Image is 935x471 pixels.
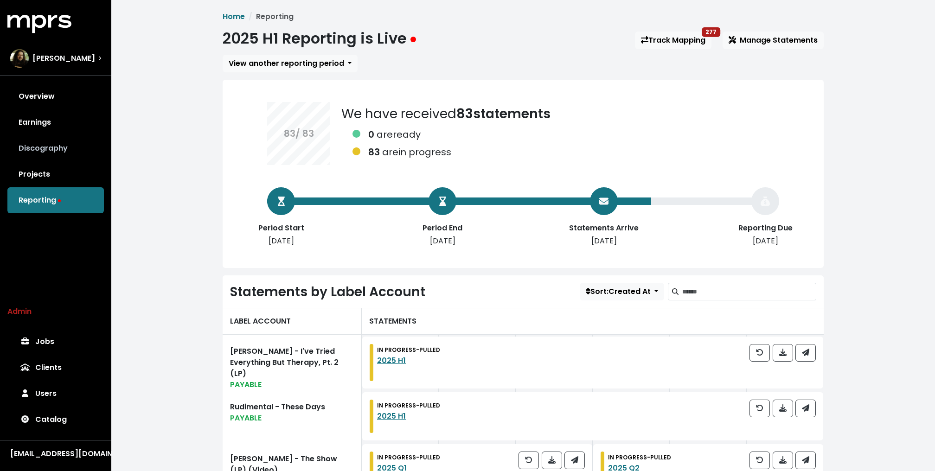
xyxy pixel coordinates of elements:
[7,83,104,109] a: Overview
[362,308,824,335] div: STATEMENTS
[567,235,641,247] div: [DATE]
[586,286,651,297] span: Sort: Created At
[244,235,318,247] div: [DATE]
[7,161,104,187] a: Projects
[223,308,362,335] div: LABEL ACCOUNT
[580,283,664,300] button: Sort:Created At
[682,283,816,300] input: Search label accounts
[223,55,358,72] button: View another reporting period
[230,413,354,424] div: PAYABLE
[7,109,104,135] a: Earnings
[244,223,318,234] div: Period Start
[567,223,641,234] div: Statements Arrive
[377,346,440,354] small: IN PROGRESS - PULLED
[377,355,406,366] a: 2025 H1
[7,329,104,355] a: Jobs
[341,104,551,163] div: We have received
[7,407,104,433] a: Catalog
[368,146,380,159] b: 83
[728,235,802,247] div: [DATE]
[230,379,354,390] div: PAYABLE
[230,284,425,300] h2: Statements by Label Account
[729,35,818,45] span: Manage Statements
[368,128,374,141] b: 0
[245,11,294,22] li: Reporting
[705,28,717,36] span: 277
[223,11,824,22] nav: breadcrumb
[368,145,451,159] div: are in progress
[223,335,362,390] a: [PERSON_NAME] - I've Tried Everything But Therapy, Pt. 2 (LP)PAYABLE
[32,53,95,64] span: [PERSON_NAME]
[7,135,104,161] a: Discography
[723,32,824,49] button: Manage Statements
[728,223,802,234] div: Reporting Due
[223,11,245,22] a: Home
[377,401,440,409] small: IN PROGRESS - PULLED
[368,127,421,141] div: are ready
[223,390,362,442] a: Rudimental - These DaysPAYABLE
[7,448,104,460] button: [EMAIL_ADDRESS][DOMAIN_NAME]
[223,30,416,47] h1: 2025 H1 Reporting is Live
[10,49,29,68] img: The selected account / producer
[608,453,671,461] small: IN PROGRESS - PULLED
[7,355,104,381] a: Clients
[377,411,406,421] a: 2025 H1
[229,58,344,69] span: View another reporting period
[7,381,104,407] a: Users
[10,448,101,459] div: [EMAIL_ADDRESS][DOMAIN_NAME]
[405,223,480,234] div: Period End
[7,18,71,29] a: mprs logo
[377,453,440,461] small: IN PROGRESS - PULLED
[635,32,711,49] a: Track Mapping277
[456,105,551,123] b: 83 statements
[405,235,480,247] div: [DATE]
